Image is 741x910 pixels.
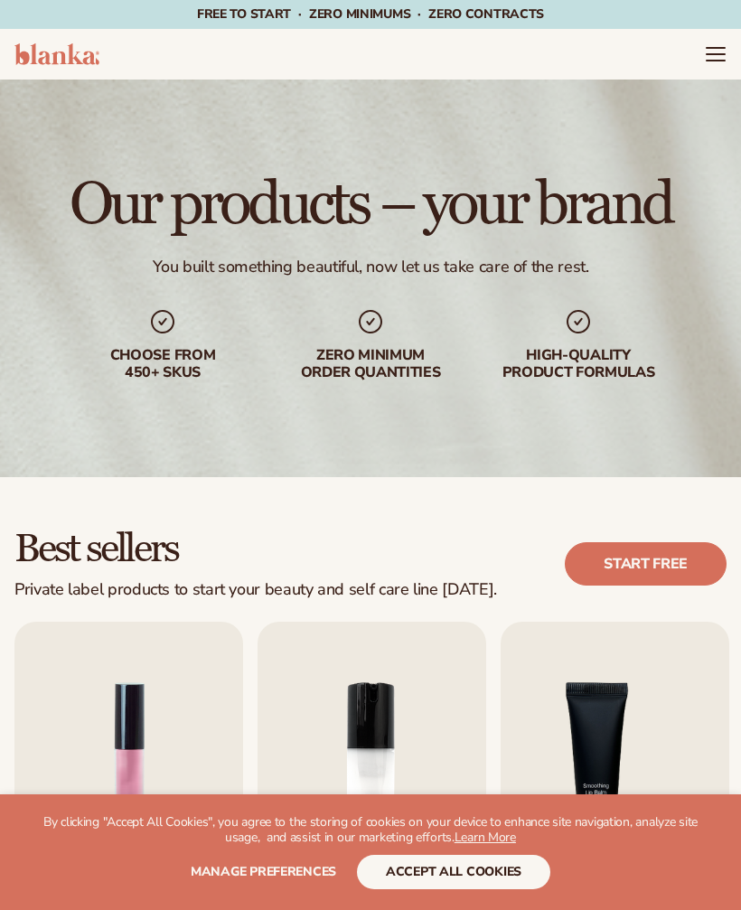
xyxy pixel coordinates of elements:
[191,863,336,880] span: Manage preferences
[153,257,589,277] div: You built something beautiful, now let us take care of the rest.
[70,175,671,235] h1: Our products – your brand
[197,5,544,23] span: Free to start · ZERO minimums · ZERO contracts
[14,528,497,569] h2: Best sellers
[191,855,336,889] button: Manage preferences
[14,580,497,600] div: Private label products to start your beauty and self care line [DATE].
[488,347,669,381] div: High-quality product formulas
[280,347,461,381] div: Zero minimum order quantities
[36,815,705,846] p: By clicking "Accept All Cookies", you agree to the storing of cookies on your device to enhance s...
[565,542,727,586] a: Start free
[705,43,727,65] summary: Menu
[72,347,253,381] div: Choose from 450+ Skus
[14,43,99,65] img: logo
[357,855,550,889] button: accept all cookies
[455,829,516,846] a: Learn More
